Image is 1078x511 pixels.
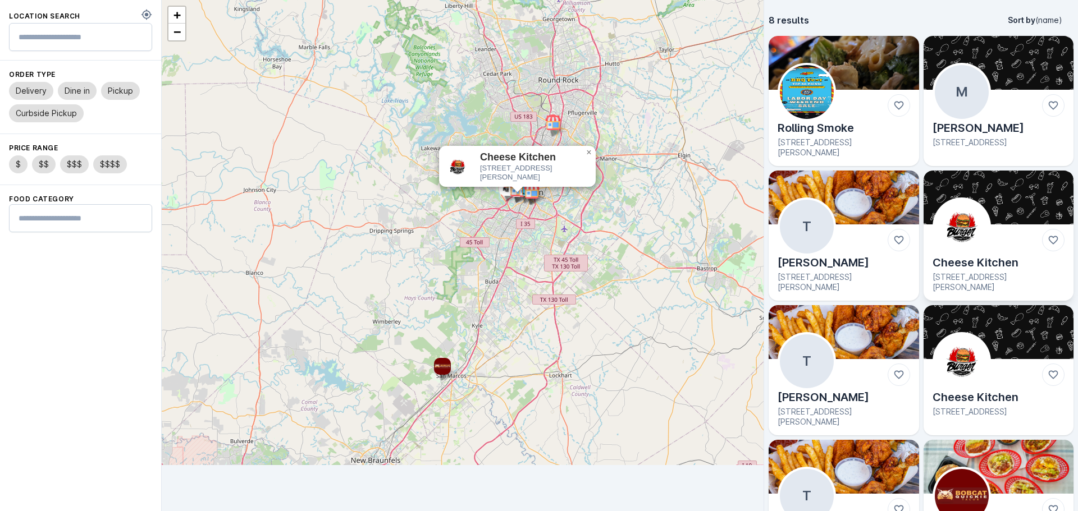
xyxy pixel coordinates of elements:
span: × [586,148,591,157]
div: Cheese Kitchen [933,256,1056,270]
span: $$$$ [100,158,120,171]
img: Card cover image [924,171,1074,224]
div: [STREET_ADDRESS][PERSON_NAME] [933,272,1056,292]
img: Card cover image [769,305,919,359]
img: Card cover image [924,36,1074,90]
img: Marker [523,182,540,199]
span: Sort by [1008,15,1062,25]
span: T [802,351,811,371]
span: Delivery [16,84,47,98]
a: Close popup [582,146,596,159]
span: Pickup [108,84,133,98]
img: Card cover image [924,305,1074,359]
div: [PERSON_NAME] [933,121,1024,135]
img: Marker [545,114,561,131]
span: + [173,8,181,22]
img: Card cover image [780,65,834,119]
mat-chip-listbox: Fulfillment [9,80,152,125]
img: Marker [522,182,539,199]
div: Rolling Smoke [778,121,901,135]
div: Cheese Kitchen [480,151,591,164]
img: Card cover image [769,171,919,224]
span: T [802,486,811,506]
div: [STREET_ADDRESS][PERSON_NAME] [480,164,591,182]
span: M [956,82,968,102]
img: Marker [434,358,451,375]
span: Curbside Pickup [16,107,77,120]
div: [STREET_ADDRESS] [933,137,1024,148]
span: (name) [1035,15,1062,25]
span: Dine in [65,84,90,98]
span: $$ [39,158,49,171]
div: [STREET_ADDRESS][PERSON_NAME] [778,272,901,292]
mat-chip-listbox: Price Range [9,153,152,176]
div: Food Category [9,194,152,204]
img: Card cover image [924,440,1074,494]
span: $$$ [67,158,82,171]
div: Location Search [9,11,80,21]
div: 8 results [769,13,809,27]
img: Marker [499,179,516,196]
div: [STREET_ADDRESS][PERSON_NAME] [778,407,901,426]
span: $ [16,158,21,171]
img: Card cover image [935,200,989,254]
div: Order Type [9,70,152,80]
a: Zoom in [168,7,185,24]
div: Cheese Kitchen [933,390,1018,404]
button: Sort by(name) [997,9,1074,31]
span: − [173,25,181,39]
div: [PERSON_NAME] [778,256,901,270]
span: T [802,217,811,237]
div: [STREET_ADDRESS][PERSON_NAME] [778,137,901,157]
img: Card cover image [769,36,919,90]
div: [STREET_ADDRESS] [933,407,1018,417]
img: Card cover image [769,440,919,494]
div: [PERSON_NAME] [778,390,901,404]
img: Card cover image [444,153,471,180]
a: Zoom out [168,24,185,40]
div: Price Range [9,143,152,153]
img: Card cover image [935,334,989,388]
